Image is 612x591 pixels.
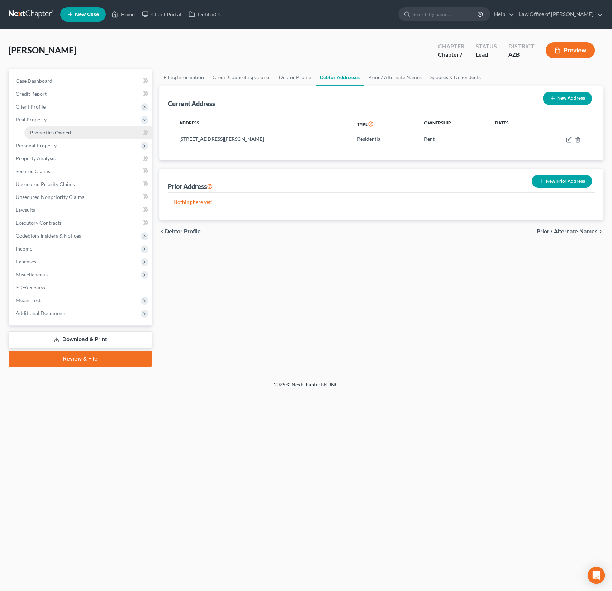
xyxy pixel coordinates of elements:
a: Unsecured Nonpriority Claims [10,191,152,204]
div: Chapter [438,42,464,51]
p: Nothing here yet! [174,199,589,206]
a: Credit Counseling Course [208,69,275,86]
span: [PERSON_NAME] [9,45,76,55]
span: Lawsuits [16,207,35,213]
span: Debtor Profile [165,229,201,234]
td: [STREET_ADDRESS][PERSON_NAME] [174,132,351,146]
a: Case Dashboard [10,75,152,87]
span: Means Test [16,297,41,303]
th: Ownership [418,116,489,132]
span: SOFA Review [16,284,46,290]
th: Type [351,116,418,132]
i: chevron_left [159,229,165,234]
div: Lead [476,51,497,59]
span: Real Property [16,116,47,123]
a: Lawsuits [10,204,152,216]
div: District [508,42,534,51]
span: Miscellaneous [16,271,48,277]
span: Case Dashboard [16,78,52,84]
button: New Prior Address [532,175,592,188]
span: Unsecured Nonpriority Claims [16,194,84,200]
a: Law Office of [PERSON_NAME] [515,8,603,21]
a: Spouses & Dependents [426,69,485,86]
span: Additional Documents [16,310,66,316]
span: New Case [75,12,99,17]
button: Prior / Alternate Names chevron_right [537,229,603,234]
td: Rent [418,132,489,146]
a: Secured Claims [10,165,152,178]
div: Chapter [438,51,464,59]
div: AZB [508,51,534,59]
a: Executory Contracts [10,216,152,229]
span: Properties Owned [30,129,71,135]
a: Client Portal [138,8,185,21]
a: Filing Information [159,69,208,86]
a: Unsecured Priority Claims [10,178,152,191]
span: Property Analysis [16,155,56,161]
span: Codebtors Insiders & Notices [16,233,81,239]
a: DebtorCC [185,8,226,21]
span: Income [16,246,32,252]
a: Properties Owned [24,126,152,139]
a: Debtor Addresses [316,69,364,86]
button: Preview [546,42,595,58]
span: Prior / Alternate Names [537,229,598,234]
span: Executory Contracts [16,220,62,226]
div: 2025 © NextChapterBK, INC [102,381,511,394]
a: Home [108,8,138,21]
span: Client Profile [16,104,46,110]
button: chevron_left Debtor Profile [159,229,201,234]
th: Address [174,116,351,132]
td: Residential [351,132,418,146]
a: Property Analysis [10,152,152,165]
div: Current Address [168,99,215,108]
a: SOFA Review [10,281,152,294]
span: 7 [459,51,462,58]
button: New Address [543,92,592,105]
span: Expenses [16,258,36,264]
a: Download & Print [9,331,152,348]
span: Personal Property [16,142,57,148]
div: Status [476,42,497,51]
a: Credit Report [10,87,152,100]
th: Dates [489,116,536,132]
a: Debtor Profile [275,69,316,86]
a: Prior / Alternate Names [364,69,426,86]
span: Unsecured Priority Claims [16,181,75,187]
input: Search by name... [413,8,478,21]
span: Secured Claims [16,168,50,174]
a: Review & File [9,351,152,367]
i: chevron_right [598,229,603,234]
div: Open Intercom Messenger [588,567,605,584]
span: Credit Report [16,91,47,97]
div: Prior Address [168,182,213,191]
a: Help [490,8,514,21]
